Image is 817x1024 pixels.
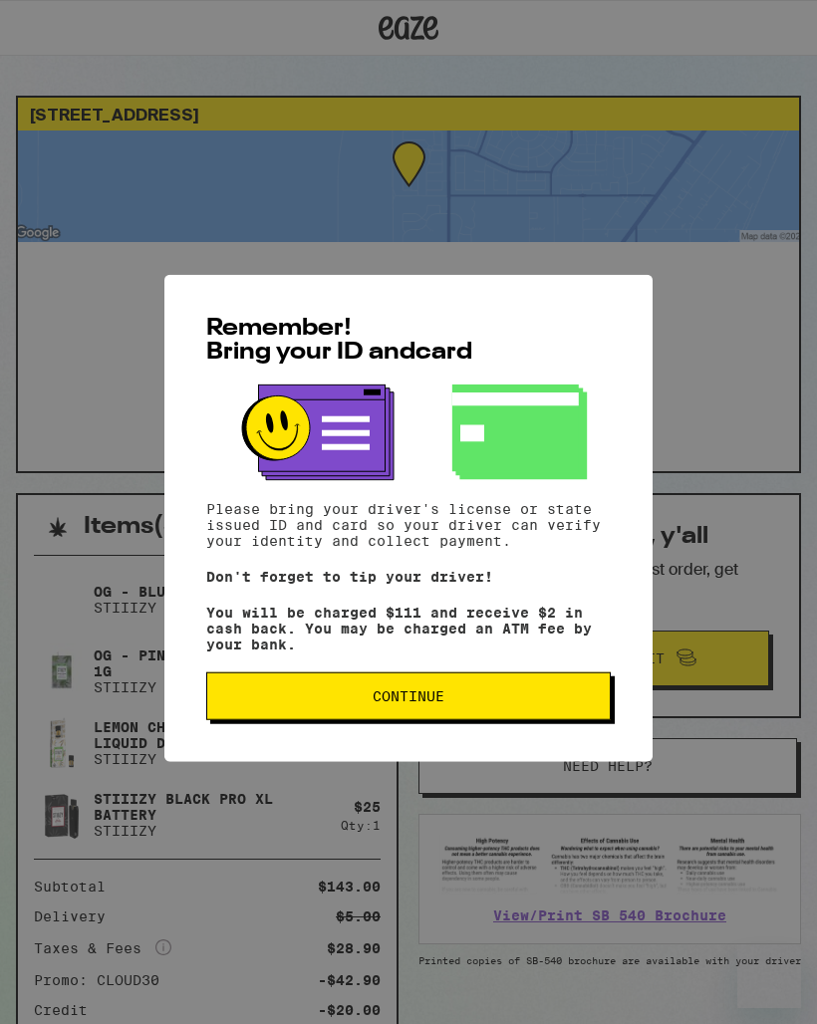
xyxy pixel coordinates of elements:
button: Continue [206,666,611,714]
span: Remember! Bring your ID and card [206,311,472,359]
span: Continue [373,683,444,697]
p: Please bring your driver's license or state issued ID and card so your driver can verify your ide... [206,495,611,543]
iframe: Button to launch messaging window [737,944,801,1008]
p: You will be charged $111 and receive $2 in cash back. You may be charged an ATM fee by your bank. [206,599,611,646]
p: Don't forget to tip your driver! [206,563,611,579]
